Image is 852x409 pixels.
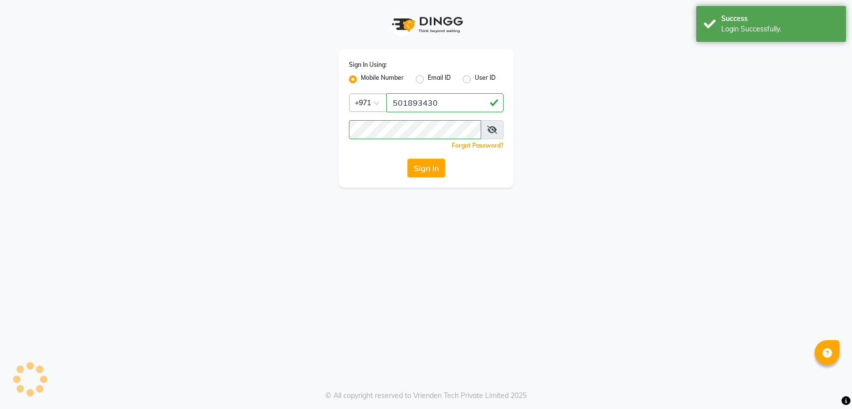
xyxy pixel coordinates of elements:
input: Username [349,120,481,139]
button: Sign In [407,159,445,178]
label: Mobile Number [361,73,404,85]
img: logo1.svg [386,10,466,39]
input: Username [386,93,504,112]
a: Forgot Password? [452,142,504,149]
div: Login Successfully. [721,24,839,34]
label: Sign In Using: [349,60,387,69]
iframe: chat widget [810,369,842,399]
label: User ID [475,73,496,85]
label: Email ID [428,73,451,85]
div: Success [721,13,839,24]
